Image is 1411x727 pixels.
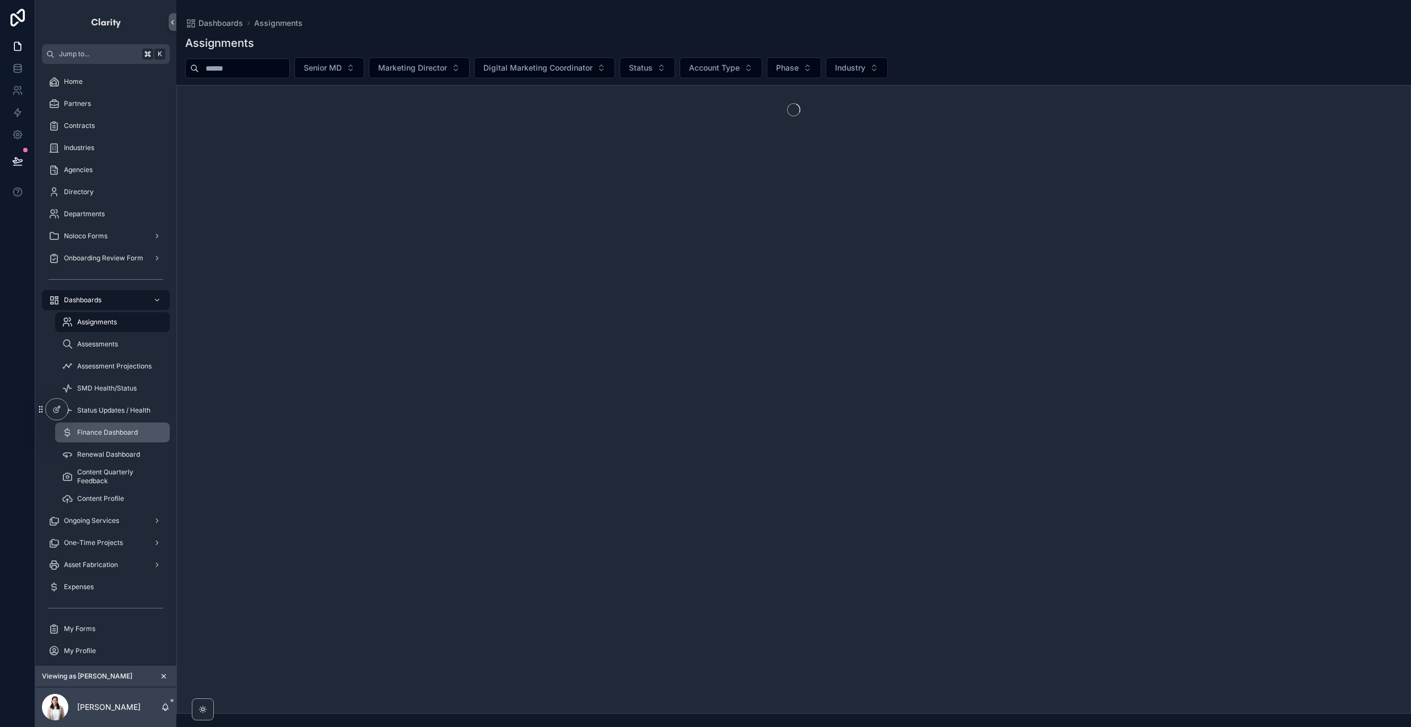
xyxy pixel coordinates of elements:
[55,378,170,398] a: SMD Health/Status
[185,35,254,51] h1: Assignments
[629,62,653,73] span: Status
[55,334,170,354] a: Assessments
[42,160,170,180] a: Agencies
[64,254,143,263] span: Onboarding Review Form
[64,296,101,304] span: Dashboards
[77,384,137,393] span: SMD Health/Status
[64,624,95,633] span: My Forms
[64,210,105,218] span: Departments
[776,62,799,73] span: Phase
[64,121,95,130] span: Contracts
[64,99,91,108] span: Partners
[59,50,138,58] span: Jump to...
[304,62,342,73] span: Senior MD
[77,702,141,713] p: [PERSON_NAME]
[835,62,865,73] span: Industry
[42,619,170,639] a: My Forms
[474,57,615,78] button: Select Button
[483,62,593,73] span: Digital Marketing Coordinator
[42,94,170,114] a: Partners
[620,57,675,78] button: Select Button
[64,538,123,547] span: One-Time Projects
[64,188,94,196] span: Directory
[64,516,119,525] span: Ongoing Services
[77,450,140,459] span: Renewal Dashboard
[42,44,170,64] button: Jump to...K
[55,445,170,464] a: Renewal Dashboard
[369,57,470,78] button: Select Button
[294,57,364,78] button: Select Button
[64,77,83,86] span: Home
[77,428,138,437] span: Finance Dashboard
[42,182,170,202] a: Directory
[42,672,132,681] span: Viewing as [PERSON_NAME]
[55,423,170,442] a: Finance Dashboard
[42,511,170,531] a: Ongoing Services
[55,400,170,420] a: Status Updates / Health
[77,362,152,371] span: Assessment Projections
[198,18,243,29] span: Dashboards
[767,57,821,78] button: Select Button
[42,533,170,553] a: One-Time Projects
[826,57,888,78] button: Select Button
[42,226,170,246] a: Noloco Forms
[42,555,170,575] a: Asset Fabrication
[64,560,118,569] span: Asset Fabrication
[55,467,170,487] a: Content Quarterly Feedback
[42,72,170,92] a: Home
[64,646,96,655] span: My Profile
[77,406,150,415] span: Status Updates / Health
[77,340,118,349] span: Assessments
[55,489,170,509] a: Content Profile
[689,62,740,73] span: Account Type
[77,468,159,485] span: Content Quarterly Feedback
[64,165,93,174] span: Agencies
[64,143,94,152] span: Industries
[155,50,164,58] span: K
[42,577,170,597] a: Expenses
[77,494,124,503] span: Content Profile
[42,641,170,661] a: My Profile
[42,204,170,224] a: Departments
[680,57,762,78] button: Select Button
[254,18,303,29] a: Assignments
[378,62,447,73] span: Marketing Director
[42,290,170,310] a: Dashboards
[55,312,170,332] a: Assignments
[64,232,107,240] span: Noloco Forms
[185,18,243,29] a: Dashboards
[77,318,117,327] span: Assignments
[42,116,170,136] a: Contracts
[90,13,122,31] img: App logo
[55,356,170,376] a: Assessment Projections
[64,582,94,591] span: Expenses
[42,248,170,268] a: Onboarding Review Form
[42,138,170,158] a: Industries
[35,64,176,666] div: scrollable content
